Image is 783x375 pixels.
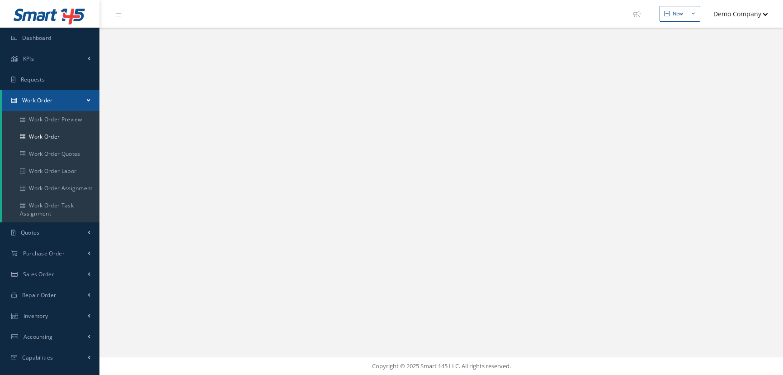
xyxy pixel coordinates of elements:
[24,312,48,320] span: Inventory
[2,90,99,111] a: Work Order
[705,5,768,23] button: Demo Company
[22,291,57,299] span: Repair Order
[108,362,774,371] div: Copyright © 2025 Smart 145 LLC. All rights reserved.
[22,96,53,104] span: Work Order
[22,34,52,42] span: Dashboard
[21,76,45,83] span: Requests
[23,250,65,257] span: Purchase Order
[2,145,99,163] a: Work Order Quotes
[2,180,99,197] a: Work Order Assignment
[660,6,700,22] button: New
[23,270,54,278] span: Sales Order
[2,128,99,145] a: Work Order
[2,111,99,128] a: Work Order Preview
[24,333,53,341] span: Accounting
[673,10,683,18] div: New
[2,197,99,222] a: Work Order Task Assignment
[2,163,99,180] a: Work Order Labor
[22,354,53,361] span: Capabilities
[23,55,34,62] span: KPIs
[21,229,40,236] span: Quotes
